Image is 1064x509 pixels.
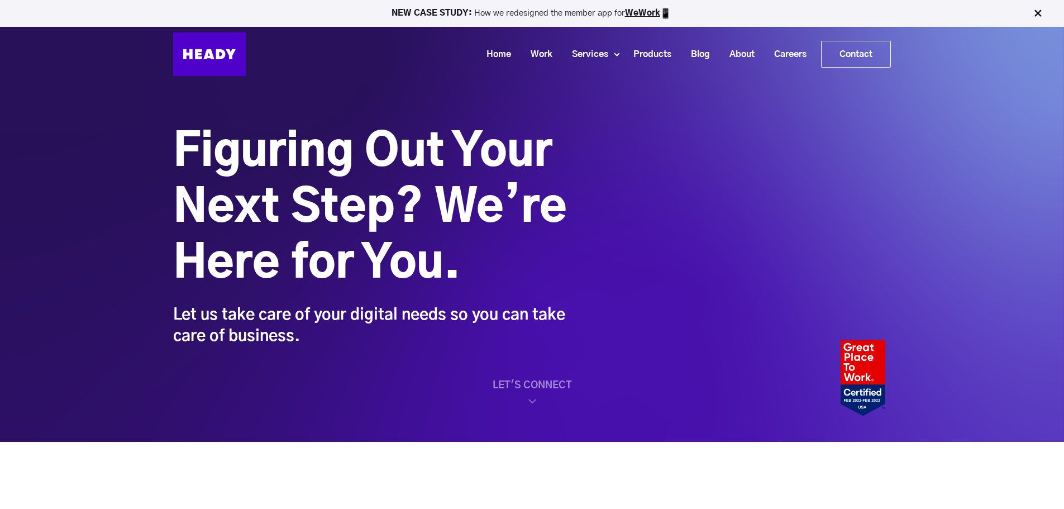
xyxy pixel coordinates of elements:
a: Products [619,44,677,65]
strong: NEW CASE STUDY: [392,9,474,17]
a: Services [558,44,614,65]
div: Navigation Menu [257,41,891,68]
img: app emoji [660,8,671,19]
img: home_scroll [526,403,539,417]
div: Let us take care of your digital needs so you can take care of business. [173,305,570,347]
img: Heady_Logo_Web-01 (1) [173,32,246,76]
a: LET'S CONNECT [173,380,891,408]
a: Blog [677,44,715,65]
h1: Figuring Out Your Next Step? We’re Here for You. [173,125,570,292]
img: Heady_2022_Certification_Badge 2 [841,340,885,416]
a: About [715,44,760,65]
a: Work [517,44,558,65]
img: Close Bar [1032,8,1043,19]
a: Home [473,44,517,65]
a: Careers [760,44,812,65]
a: WeWork [625,9,660,17]
p: How we redesigned the member app for [5,8,1059,19]
a: Contact [822,41,890,67]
